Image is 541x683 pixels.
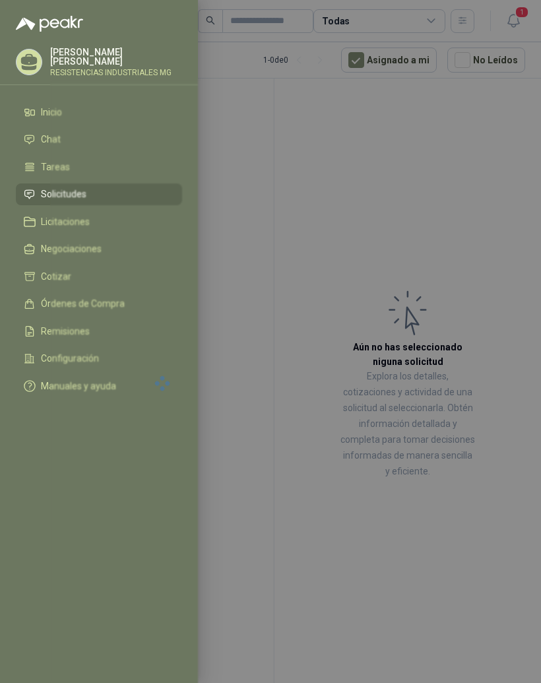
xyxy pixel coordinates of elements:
span: Manuales y ayuda [41,381,116,391]
span: Negociaciones [41,244,102,254]
a: Manuales y ayuda [16,375,182,397]
span: Licitaciones [41,216,90,227]
span: Cotizar [41,271,71,282]
a: Solicitudes [16,183,182,206]
p: [PERSON_NAME] [PERSON_NAME] [50,48,182,66]
p: RESISTENCIAS INDUSTRIALES MG [50,69,182,77]
span: Órdenes de Compra [41,298,125,309]
a: Órdenes de Compra [16,293,182,315]
a: Inicio [16,101,182,123]
a: Tareas [16,156,182,178]
a: Negociaciones [16,238,182,261]
a: Remisiones [16,320,182,342]
a: Licitaciones [16,211,182,233]
a: Cotizar [16,265,182,288]
img: Logo peakr [16,16,83,32]
span: Tareas [41,162,70,172]
a: Chat [16,129,182,151]
span: Remisiones [41,326,90,337]
span: Solicitudes [41,189,86,199]
span: Chat [41,134,61,145]
span: Configuración [41,353,99,364]
span: Inicio [41,107,62,117]
a: Configuración [16,348,182,370]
